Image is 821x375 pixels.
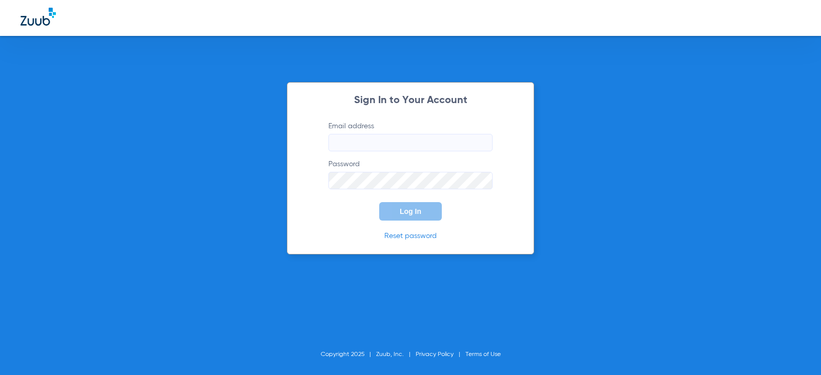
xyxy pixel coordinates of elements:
[416,351,454,358] a: Privacy Policy
[400,207,421,215] span: Log In
[379,202,442,221] button: Log In
[328,159,493,189] label: Password
[465,351,501,358] a: Terms of Use
[321,349,376,360] li: Copyright 2025
[313,95,508,106] h2: Sign In to Your Account
[21,8,56,26] img: Zuub Logo
[376,349,416,360] li: Zuub, Inc.
[328,121,493,151] label: Email address
[328,172,493,189] input: Password
[384,232,437,240] a: Reset password
[328,134,493,151] input: Email address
